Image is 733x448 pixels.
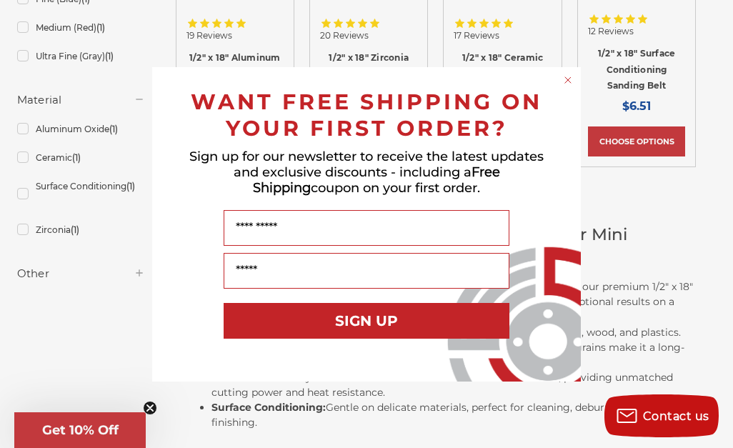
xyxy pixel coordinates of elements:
button: Contact us [604,394,719,437]
span: Contact us [643,409,709,423]
span: WANT FREE SHIPPING ON YOUR FIRST ORDER? [191,89,542,141]
span: Sign up for our newsletter to receive the latest updates and exclusive discounts - including a co... [189,149,544,196]
button: SIGN UP [224,303,509,339]
button: Close dialog [561,73,575,87]
span: Free Shipping [253,164,500,196]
